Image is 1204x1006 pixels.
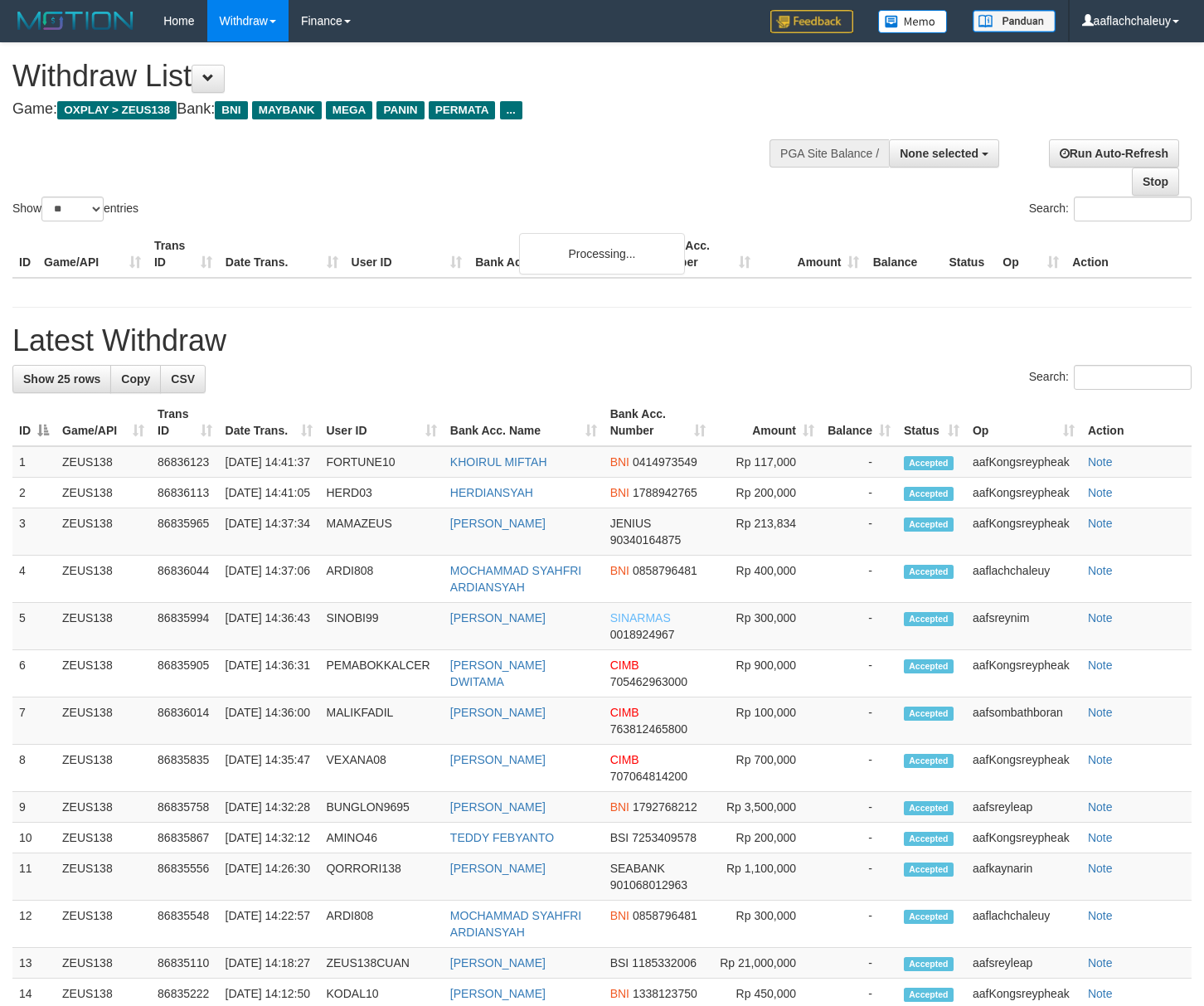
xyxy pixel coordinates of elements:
td: ZEUS138 [56,745,151,792]
td: [DATE] 14:41:37 [219,446,320,478]
span: Copy 0858796481 to clipboard [633,564,697,577]
span: Copy 705462963000 to clipboard [610,675,687,688]
span: PANIN [376,101,424,119]
td: Rp 200,000 [712,823,821,853]
td: 86836113 [151,478,219,508]
td: - [821,446,897,478]
td: Rp 21,000,000 [712,948,821,979]
span: None selected [900,147,978,160]
a: Note [1088,956,1113,970]
th: Status [942,231,996,278]
label: Search: [1029,365,1192,390]
td: ZEUS138 [56,853,151,901]
td: QORRORI138 [319,853,443,901]
td: MALIKFADIL [319,697,443,745]
a: KHOIRUL MIFTAH [450,455,547,469]
th: Game/API [37,231,148,278]
td: [DATE] 14:26:30 [219,853,320,901]
a: [PERSON_NAME] [450,987,546,1000]
h4: Game: Bank: [12,101,786,118]
span: Accepted [904,659,954,673]
span: BNI [610,800,629,814]
td: Rp 3,500,000 [712,792,821,823]
td: [DATE] 14:32:28 [219,792,320,823]
td: 7 [12,697,56,745]
span: Copy 763812465800 to clipboard [610,722,687,736]
span: Accepted [904,754,954,768]
td: aafKongsreypheak [966,823,1081,853]
span: Accepted [904,612,954,626]
td: [DATE] 14:36:31 [219,650,320,697]
span: Copy 7253409578 to clipboard [632,831,697,844]
td: Rp 300,000 [712,603,821,650]
td: ZEUS138 [56,508,151,556]
td: aafKongsreypheak [966,745,1081,792]
a: Note [1088,611,1113,624]
span: CIMB [610,659,639,672]
td: 86836014 [151,697,219,745]
span: BNI [610,909,629,922]
span: SINARMAS [610,611,671,624]
td: 86835110 [151,948,219,979]
span: Copy 0858796481 to clipboard [633,909,697,922]
th: ID [12,231,37,278]
span: Accepted [904,832,954,846]
td: 3 [12,508,56,556]
td: aafKongsreypheak [966,478,1081,508]
span: Copy 0018924967 to clipboard [610,628,675,641]
td: ZEUS138 [56,792,151,823]
h1: Withdraw List [12,60,786,93]
input: Search: [1074,365,1192,390]
a: [PERSON_NAME] [450,800,546,814]
span: BSI [610,956,629,970]
span: Copy 1338123750 to clipboard [633,987,697,1000]
td: - [821,745,897,792]
span: JENIUS [610,517,652,530]
td: 86835905 [151,650,219,697]
td: aafKongsreypheak [966,446,1081,478]
span: OXPLAY > ZEUS138 [57,101,177,119]
td: VEXANA08 [319,745,443,792]
th: Op: activate to sort column ascending [966,399,1081,446]
span: Copy 0414973549 to clipboard [633,455,697,469]
td: aafsreyleap [966,948,1081,979]
span: BNI [610,486,629,499]
td: Rp 213,834 [712,508,821,556]
th: Amount [757,231,867,278]
span: Accepted [904,863,954,877]
th: Amount: activate to sort column ascending [712,399,821,446]
a: Note [1088,800,1113,814]
td: ZEUS138 [56,650,151,697]
td: 86835548 [151,901,219,948]
a: [PERSON_NAME] [450,753,546,766]
td: 6 [12,650,56,697]
a: Note [1088,486,1113,499]
a: Show 25 rows [12,365,111,393]
td: ARDI808 [319,901,443,948]
a: Stop [1132,168,1179,196]
th: Trans ID [148,231,219,278]
td: ZEUS138 [56,948,151,979]
a: [PERSON_NAME] [450,862,546,875]
td: aafsreynim [966,603,1081,650]
th: Bank Acc. Name: activate to sort column ascending [444,399,604,446]
th: User ID [345,231,469,278]
td: FORTUNE10 [319,446,443,478]
span: Show 25 rows [23,372,100,386]
span: Copy 1185332006 to clipboard [632,956,697,970]
td: 86835758 [151,792,219,823]
img: Button%20Memo.svg [878,10,948,33]
span: Accepted [904,565,954,579]
span: Accepted [904,487,954,501]
th: Bank Acc. Number [648,231,757,278]
a: Note [1088,862,1113,875]
td: 86835835 [151,745,219,792]
a: Note [1088,753,1113,766]
a: Note [1088,517,1113,530]
span: Copy 90340164875 to clipboard [610,533,682,547]
span: Accepted [904,957,954,971]
td: ZEUS138 [56,697,151,745]
a: TEDDY FEBYANTO [450,831,554,844]
span: SEABANK [610,862,665,875]
td: [DATE] 14:36:00 [219,697,320,745]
